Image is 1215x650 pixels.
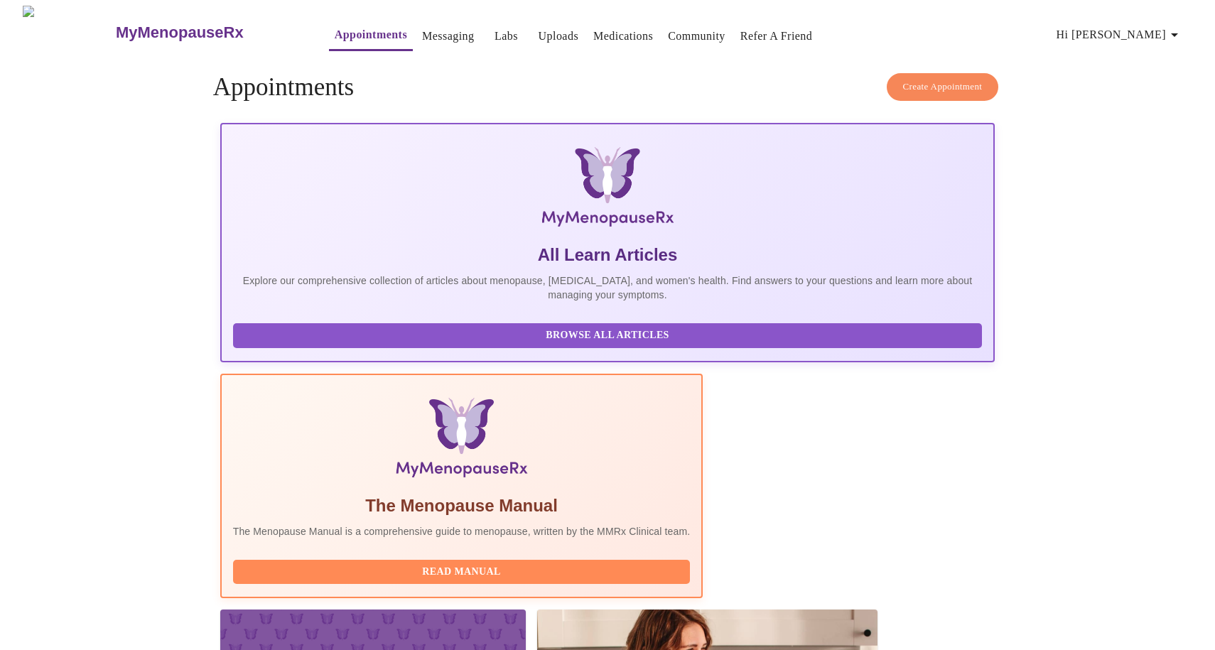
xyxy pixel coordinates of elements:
[233,560,691,585] button: Read Manual
[329,21,413,51] button: Appointments
[495,26,518,46] a: Labs
[23,6,114,59] img: MyMenopauseRx Logo
[233,565,694,577] a: Read Manual
[593,26,653,46] a: Medications
[422,26,474,46] a: Messaging
[233,328,986,340] a: Browse All Articles
[306,398,617,483] img: Menopause Manual
[533,22,585,50] button: Uploads
[349,147,865,232] img: MyMenopauseRx Logo
[233,273,983,302] p: Explore our comprehensive collection of articles about menopause, [MEDICAL_DATA], and women's hea...
[887,73,999,101] button: Create Appointment
[740,26,813,46] a: Refer a Friend
[1057,25,1183,45] span: Hi [PERSON_NAME]
[662,22,731,50] button: Community
[588,22,659,50] button: Medications
[247,563,676,581] span: Read Manual
[114,8,300,58] a: MyMenopauseRx
[247,327,968,345] span: Browse All Articles
[735,22,819,50] button: Refer a Friend
[233,244,983,266] h5: All Learn Articles
[233,494,691,517] h5: The Menopause Manual
[335,25,407,45] a: Appointments
[1051,21,1189,49] button: Hi [PERSON_NAME]
[213,73,1003,102] h4: Appointments
[233,323,983,348] button: Browse All Articles
[484,22,529,50] button: Labs
[668,26,725,46] a: Community
[116,23,244,42] h3: MyMenopauseRx
[539,26,579,46] a: Uploads
[903,79,983,95] span: Create Appointment
[416,22,480,50] button: Messaging
[233,524,691,538] p: The Menopause Manual is a comprehensive guide to menopause, written by the MMRx Clinical team.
